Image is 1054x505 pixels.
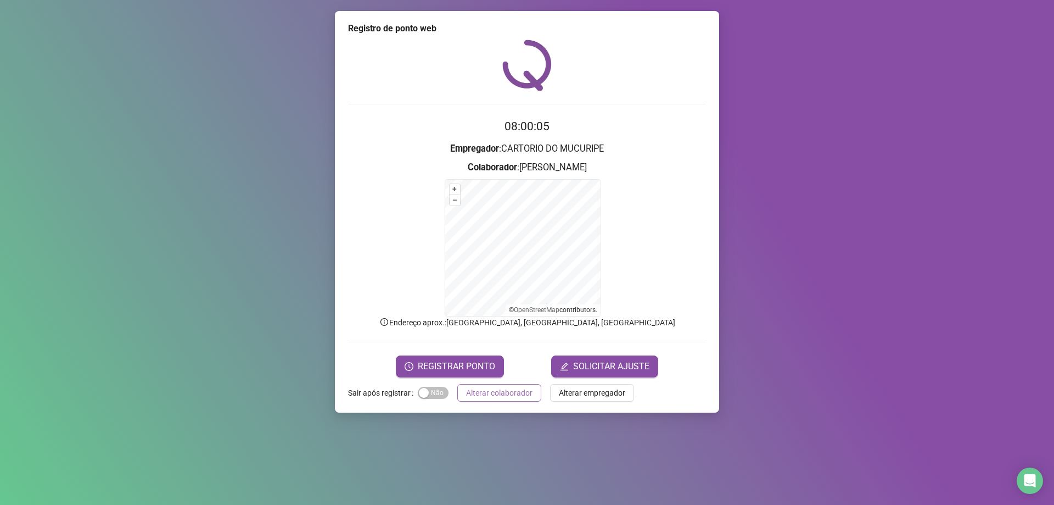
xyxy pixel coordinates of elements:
span: Alterar empregador [559,387,625,399]
p: Endereço aprox. : [GEOGRAPHIC_DATA], [GEOGRAPHIC_DATA], [GEOGRAPHIC_DATA] [348,317,706,329]
h3: : CARTORIO DO MUCURIPE [348,142,706,156]
img: QRPoint [502,40,552,91]
div: Registro de ponto web [348,22,706,35]
button: Alterar colaborador [457,384,541,402]
button: REGISTRAR PONTO [396,356,504,378]
div: Open Intercom Messenger [1017,468,1043,494]
span: Alterar colaborador [466,387,532,399]
h3: : [PERSON_NAME] [348,160,706,175]
strong: Empregador [450,143,499,154]
span: REGISTRAR PONTO [418,360,495,373]
a: OpenStreetMap [514,306,559,314]
strong: Colaborador [468,162,517,173]
li: © contributors. [509,306,597,314]
time: 08:00:05 [504,120,550,133]
button: – [450,195,460,206]
button: + [450,184,460,195]
button: Alterar empregador [550,384,634,402]
span: clock-circle [405,362,413,371]
span: SOLICITAR AJUSTE [573,360,649,373]
label: Sair após registrar [348,384,418,402]
span: edit [560,362,569,371]
button: editSOLICITAR AJUSTE [551,356,658,378]
span: info-circle [379,317,389,327]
